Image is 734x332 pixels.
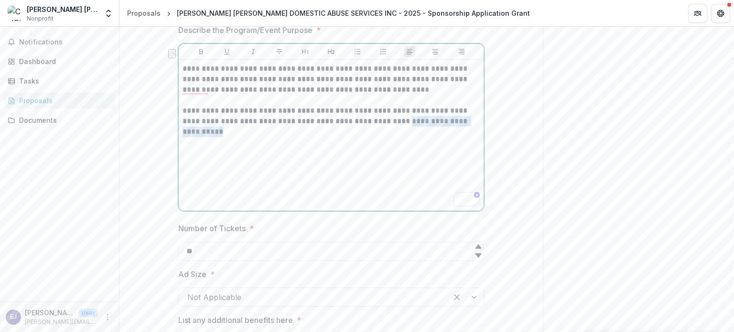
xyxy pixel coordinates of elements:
div: [PERSON_NAME] [PERSON_NAME] DOMESTIC ABUSE SERVICES INC [27,4,98,14]
button: Strike [273,46,285,57]
div: Dashboard [19,56,108,66]
button: Partners [688,4,707,23]
button: Bullet List [352,46,363,57]
a: Documents [4,112,115,128]
div: [PERSON_NAME] [PERSON_NAME] DOMESTIC ABUSE SERVICES INC - 2025 - Sponsorship Application Grant [177,8,530,18]
button: Align Center [430,46,441,57]
p: Number of Tickets [178,223,246,234]
p: [PERSON_NAME][EMAIL_ADDRESS][DOMAIN_NAME] [25,318,98,326]
a: Proposals [123,6,164,20]
p: Describe the Program/Event Purpose [178,24,313,36]
button: Ordered List [378,46,389,57]
a: Proposals [4,93,115,108]
button: Underline [221,46,233,57]
button: Open entity switcher [102,4,115,23]
button: More [102,311,113,323]
p: User [78,309,98,317]
button: Align Right [456,46,467,57]
a: Tasks [4,73,115,89]
span: Notifications [19,38,111,46]
div: Documents [19,115,108,125]
div: To enrich screen reader interactions, please activate Accessibility in Grammarly extension settings [183,64,480,207]
nav: breadcrumb [123,6,534,20]
div: Proposals [19,96,108,106]
button: Heading 1 [300,46,311,57]
p: Ad Size [178,268,206,280]
button: Align Left [404,46,415,57]
button: Bold [195,46,207,57]
div: Emily James [10,314,17,320]
span: Nonprofit [27,14,54,23]
p: [PERSON_NAME] [25,308,75,318]
img: CHRISTINE ANN DOMESTIC ABUSE SERVICES INC [8,6,23,21]
button: Italicize [248,46,259,57]
button: Heading 2 [325,46,337,57]
button: Notifications [4,34,115,50]
p: List any additional benefits here [178,314,293,326]
div: Proposals [127,8,161,18]
button: Get Help [711,4,730,23]
a: Dashboard [4,54,115,69]
div: Clear selected options [449,289,464,305]
div: Tasks [19,76,108,86]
